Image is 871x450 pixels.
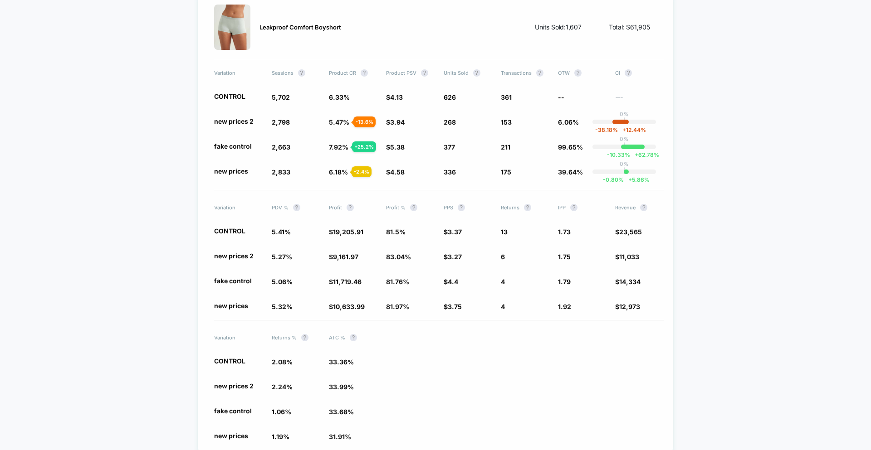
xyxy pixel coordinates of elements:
[615,69,663,77] span: CI
[535,23,582,32] span: Units Sold: 1,607
[329,168,348,176] span: 6.18%
[214,252,254,260] span: new prices 2
[501,143,510,151] span: 211
[501,253,505,261] span: 6
[615,278,641,285] span: $14,334
[386,228,406,236] span: 81.5%
[329,204,377,211] span: Profit
[386,69,434,77] span: Product PSV
[624,176,650,183] span: 5.86 %
[558,143,583,151] span: 99.65%
[444,69,492,77] span: Units Sold
[618,126,646,133] span: 12.44 %
[214,204,262,211] span: Variation
[386,118,405,126] span: $3.94
[350,334,357,341] button: ?
[620,160,629,167] p: 0%
[329,433,351,440] span: 31.91%
[329,143,348,151] span: 7.92%
[620,111,629,117] p: 0%
[607,151,630,158] span: -10.33 %
[615,95,663,102] span: ---
[558,118,579,126] span: 6.06%
[301,334,308,341] button: ?
[501,93,512,101] span: 361
[386,93,403,101] span: $4.13
[386,278,409,285] span: 81.76%
[329,334,377,341] span: ATC %
[329,383,354,391] span: 33.99%
[615,253,639,261] span: $11,033
[595,126,618,133] span: -38.18 %
[329,69,377,77] span: Product CR
[444,278,458,285] span: $4.4
[272,253,292,261] span: 5.27%
[214,5,250,50] img: Leakproof Comfort Boyshort
[214,432,248,440] span: new prices
[329,118,349,126] span: 5.47%
[214,334,262,341] span: Variation
[272,358,293,366] span: 2.08%
[615,204,663,211] span: Revenue
[386,168,405,176] span: $4.58
[386,204,434,211] span: Profit %
[361,69,368,77] button: ?
[329,358,354,366] span: 33.36%
[272,433,289,440] span: 1.19%
[214,357,245,365] span: CONTROL
[272,278,293,285] span: 5.06%
[272,334,320,341] span: Returns %
[259,24,341,31] span: Leakproof Comfort Boyshort
[501,204,549,211] span: Returns
[272,93,290,101] span: 5,702
[214,302,248,310] span: new prices
[347,204,354,211] button: ?
[524,204,531,211] button: ?
[574,69,582,77] button: ?
[214,167,248,175] span: new prices
[214,227,245,235] span: CONTROL
[501,69,549,77] span: Transactions
[501,168,511,176] span: 175
[272,168,290,176] span: 2,833
[558,253,571,261] span: 1.75
[329,228,363,236] span: $19,205.91
[628,176,632,183] span: +
[444,204,492,211] span: PPS
[635,151,638,158] span: +
[386,303,409,310] span: 81.97%
[630,151,659,158] span: 62.78 %
[329,93,350,101] span: 6.33%
[329,278,362,285] span: $11,719.46
[272,228,291,236] span: 5.41%
[444,93,456,101] span: 626
[640,204,647,211] button: ?
[620,135,629,142] p: 0%
[214,92,245,100] span: CONTROL
[272,383,293,391] span: 2.24%
[329,253,358,261] span: $9,161.97
[501,228,508,236] span: 13
[214,382,254,390] span: new prices 2
[623,117,625,124] p: |
[329,303,365,310] span: $10,633.99
[444,253,462,261] span: $3.27
[386,143,405,151] span: $5.38
[622,126,626,133] span: +
[558,93,564,101] span: --
[272,143,290,151] span: 2,663
[558,228,571,236] span: 1.73
[603,176,624,183] span: -0.80 %
[558,204,606,211] span: IPP
[352,166,372,177] div: - 2.4 %
[558,168,583,176] span: 39.64%
[473,69,480,77] button: ?
[421,69,428,77] button: ?
[570,204,577,211] button: ?
[329,408,354,416] span: 33.68%
[214,407,252,415] span: fake control
[272,303,293,310] span: 5.32%
[272,69,320,77] span: Sessions
[444,303,462,310] span: $3.75
[558,303,571,310] span: 1.92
